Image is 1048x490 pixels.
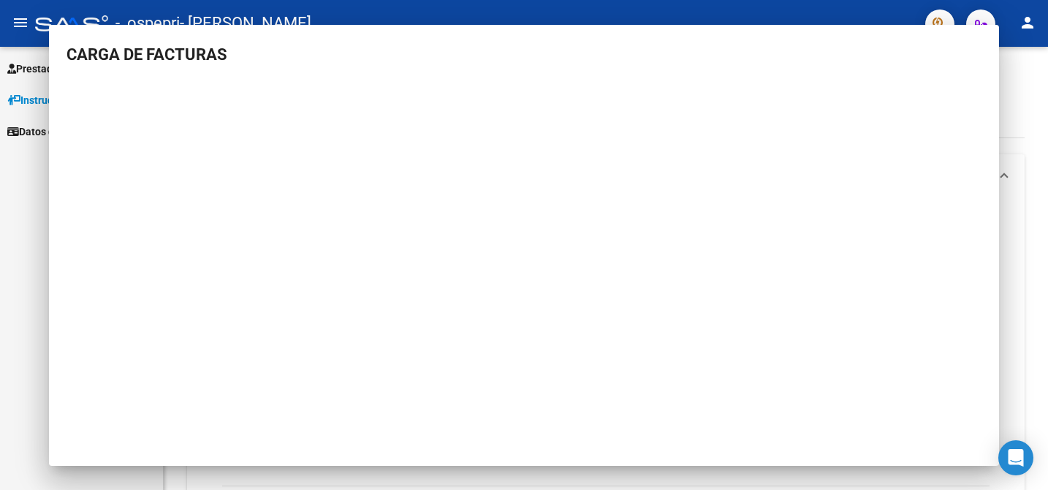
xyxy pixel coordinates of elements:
mat-icon: menu [12,14,29,31]
span: - ospepri [115,7,180,39]
div: Open Intercom Messenger [998,440,1033,475]
span: Instructivos [7,92,75,108]
mat-icon: person [1019,14,1036,31]
h3: CARGA DE FACTURAS [67,42,981,67]
span: Prestadores / Proveedores [7,61,140,77]
span: - [PERSON_NAME] [180,7,311,39]
span: Datos de contacto [7,124,103,140]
